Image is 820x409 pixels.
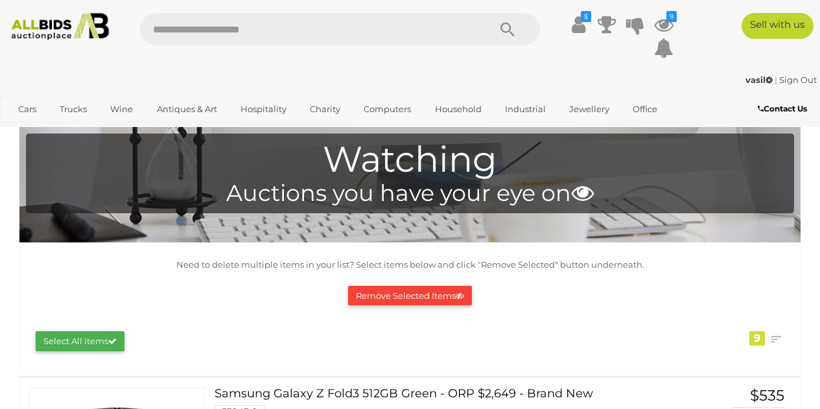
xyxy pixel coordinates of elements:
[232,99,295,120] a: Hospitality
[475,13,540,45] button: Search
[10,99,45,120] a: Cars
[745,75,775,85] a: vasil
[581,11,591,22] i: $
[51,99,95,120] a: Trucks
[568,13,588,36] a: $
[666,11,677,22] i: 9
[26,257,794,272] p: Need to delete multiple items in your list? Select items below and click "Remove Selected" button...
[758,102,810,116] a: Contact Us
[624,99,666,120] a: Office
[36,331,124,351] button: Select All items
[60,120,169,141] a: [GEOGRAPHIC_DATA]
[301,99,349,120] a: Charity
[6,13,114,40] img: Allbids.com.au
[32,140,788,180] h1: Watching
[745,75,773,85] strong: vasil
[779,75,817,85] a: Sign Out
[348,286,472,306] button: Remove Selected Items
[742,13,814,39] a: Sell with us
[427,99,490,120] a: Household
[758,104,807,113] b: Contact Us
[749,331,765,345] div: 9
[148,99,226,120] a: Antiques & Art
[497,99,554,120] a: Industrial
[561,99,618,120] a: Jewellery
[750,386,784,404] span: $535
[355,99,419,120] a: Computers
[32,181,788,206] h4: Auctions you have your eye on
[775,75,777,85] span: |
[102,99,141,120] a: Wine
[654,13,674,36] a: 9
[10,120,53,141] a: Sports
